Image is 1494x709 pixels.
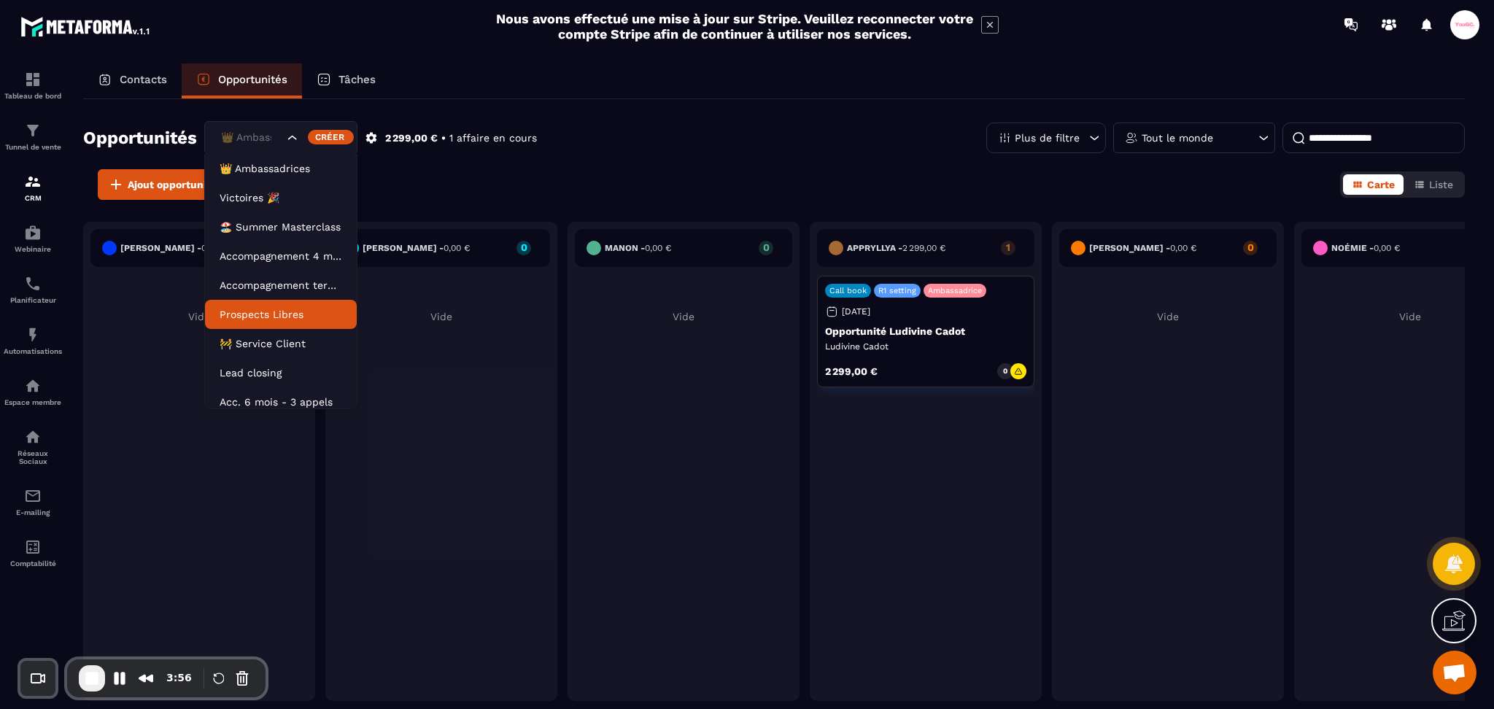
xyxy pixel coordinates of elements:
p: 🚧 Service Client [220,336,342,351]
a: automationsautomationsEspace membre [4,366,62,417]
p: Accompagnement 4 mois [220,249,342,263]
span: 0,00 € [645,243,671,253]
p: Tableau de bord [4,92,62,100]
h2: Opportunités [83,123,197,152]
p: CRM [4,194,62,202]
p: Automatisations [4,347,62,355]
p: Planificateur [4,296,62,304]
h6: [PERSON_NAME] - [1089,243,1196,253]
p: Vide [90,311,308,322]
img: social-network [24,428,42,446]
img: accountant [24,538,42,556]
p: Lead closing [220,365,342,380]
p: Acc. 6 mois - 3 appels [220,395,342,409]
a: Ouvrir le chat [1433,651,1476,694]
p: 2 299,00 € [385,131,438,145]
img: scheduler [24,275,42,292]
img: automations [24,224,42,241]
p: 2 299,00 € [825,366,878,376]
img: formation [24,122,42,139]
span: Carte [1367,179,1395,190]
p: Accompagnement terminé [220,278,342,292]
button: Ajout opportunité [98,169,226,200]
a: automationsautomationsWebinaire [4,213,62,264]
p: Contacts [120,73,167,86]
p: Ambassadrice [928,286,982,295]
img: logo [20,13,152,39]
h6: Appryllya - [847,243,945,253]
span: 2 299,00 € [902,243,945,253]
p: 👑 Ambassadrices [220,161,342,176]
p: Victoires 🎉 [220,190,342,205]
p: Call book [829,286,867,295]
a: Opportunités [182,63,302,98]
h6: Manon - [605,243,671,253]
p: Espace membre [4,398,62,406]
a: emailemailE-mailing [4,476,62,527]
p: Vide [1059,311,1277,322]
a: Contacts [83,63,182,98]
a: formationformationCRM [4,162,62,213]
p: 🏖️ Summer Masterclass [220,220,342,234]
span: 0,00 € [1374,243,1400,253]
a: Tâches [302,63,390,98]
p: 1 affaire en cours [449,131,537,145]
p: Prospects Libres [220,307,342,322]
span: 0,00 € [444,243,470,253]
p: Opportunités [218,73,287,86]
p: Vide [333,311,550,322]
div: Créer [308,130,354,144]
span: Ajout opportunité [128,177,217,192]
a: formationformationTableau de bord [4,60,62,111]
p: 0 [516,242,531,252]
a: automationsautomationsAutomatisations [4,315,62,366]
p: Plus de filtre [1015,133,1080,143]
p: 0 [759,242,773,252]
img: email [24,487,42,505]
p: E-mailing [4,508,62,516]
img: automations [24,326,42,344]
p: Vide [575,311,792,322]
p: Opportunité Ludivine Cadot [825,325,1026,337]
a: formationformationTunnel de vente [4,111,62,162]
p: 1 [1001,242,1015,252]
p: Tâches [338,73,376,86]
p: Webinaire [4,245,62,253]
button: Carte [1343,174,1404,195]
span: Liste [1429,179,1453,190]
a: schedulerschedulerPlanificateur [4,264,62,315]
button: Liste [1405,174,1462,195]
a: accountantaccountantComptabilité [4,527,62,578]
span: 0,00 € [1170,243,1196,253]
p: R1 setting [878,286,916,295]
img: automations [24,377,42,395]
p: [DATE] [842,306,870,317]
p: 0 [1243,242,1258,252]
p: Ludivine Cadot [825,341,1026,352]
div: Search for option [204,121,357,155]
p: Tout le monde [1142,133,1213,143]
p: Tunnel de vente [4,143,62,151]
a: social-networksocial-networkRéseaux Sociaux [4,417,62,476]
span: 0,00 € [201,243,228,253]
p: Réseaux Sociaux [4,449,62,465]
h6: [PERSON_NAME] - [120,243,228,253]
img: formation [24,173,42,190]
h2: Nous avons effectué une mise à jour sur Stripe. Veuillez reconnecter votre compte Stripe afin de ... [495,11,974,42]
p: 0 [1003,366,1007,376]
h6: Noémie - [1331,243,1400,253]
img: formation [24,71,42,88]
p: Comptabilité [4,559,62,567]
h6: [PERSON_NAME] - [363,243,470,253]
p: • [441,131,446,145]
input: Search for option [217,130,284,146]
